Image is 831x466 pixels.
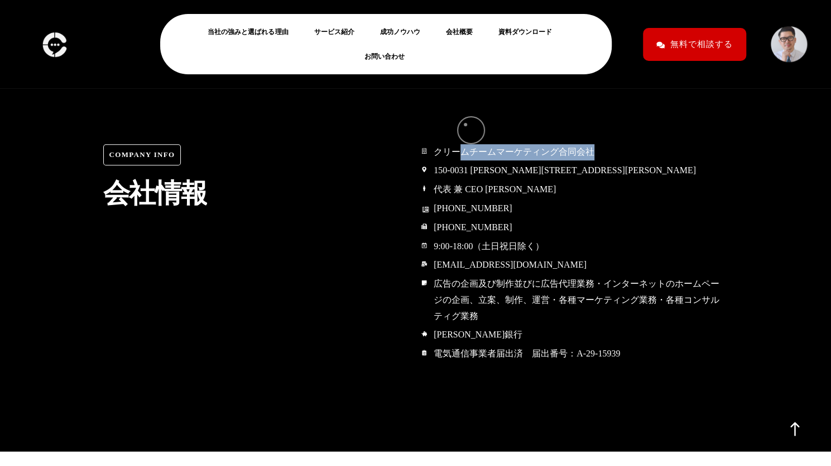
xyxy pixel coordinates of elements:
span: クリームチームマーケティング合同会社 [431,144,594,160]
span: 広告の企画及び制作並びに広告代理業務・インターネットのホームページの企画、立案、制作、運営・各種マーケティング業務・各種コンサルティグ業務 [431,276,728,324]
span: [PHONE_NUMBER] [431,220,512,236]
span: Company Info [103,144,181,165]
div: 報 [181,179,207,208]
span: 無料で相談する [670,35,733,54]
span: [PHONE_NUMBER] [431,201,512,217]
span: [EMAIL_ADDRESS][DOMAIN_NAME] [431,257,587,273]
img: logo-c [39,28,70,61]
a: 資料ダウンロード [498,25,560,39]
div: 社 [129,179,155,208]
span: 9:00-18:00（土日祝日除く） [431,239,544,255]
a: 無料で相談する [643,28,746,61]
div: 会 [103,179,129,208]
a: サービス紹介 [314,25,363,39]
span: 代表 兼 CEO [PERSON_NAME] [431,182,556,198]
a: 当社の強みと選ばれる理由 [208,25,297,39]
a: 会社概要 [445,25,481,39]
div: 情 [155,179,181,208]
a: logo-c [39,39,70,48]
a: 成功ノウハウ [380,25,429,39]
span: 電気通信事業者届出済 届出番号：A-29-15939 [431,346,620,362]
a: お問い合わせ [364,50,413,63]
span: [PERSON_NAME]銀行 [431,327,522,343]
span: 150-0031 [PERSON_NAME][STREET_ADDRESS][PERSON_NAME] [431,163,696,179]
